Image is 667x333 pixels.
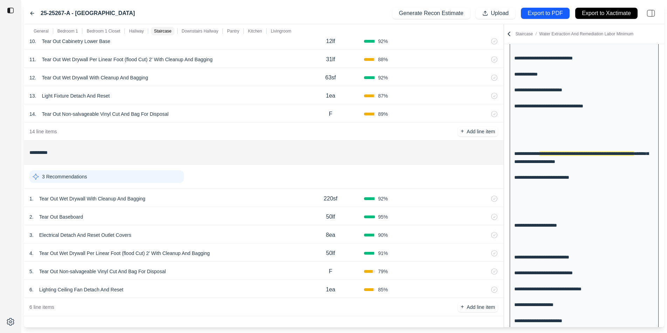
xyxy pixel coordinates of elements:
p: F [329,110,332,118]
p: 3 Recommendations [42,173,87,180]
img: right-panel.svg [643,6,659,21]
p: 12 . [29,74,36,81]
span: 87 % [378,92,388,99]
p: 63sf [325,73,336,82]
p: 3 . [29,232,34,239]
p: 50lf [326,213,335,221]
p: Tear Out Non-salvageable Vinyl Cut And Bag For Disposal [39,109,171,119]
p: Export to PDF [528,9,563,17]
span: 91 % [378,250,388,257]
p: Add line item [467,128,495,135]
p: Electrical Detach And Reset Outlet Covers [36,230,134,240]
p: 11 . [29,56,36,63]
p: Tear Out Cabinetry Lower Base [39,36,113,46]
p: Tear Out Wet Drywall With Cleanup And Bagging [39,73,151,83]
p: Generate Recon Estimate [399,9,463,17]
p: 50lf [326,249,335,257]
p: 4 . [29,250,34,257]
p: Lighting Ceiling Fan Detach And Reset [36,285,126,295]
p: Pantry [227,28,239,34]
p: General [34,28,49,34]
span: Water Extraction And Remediation Labor Minimum [539,31,633,36]
p: Staircase [154,28,171,34]
p: Add line item [467,304,495,311]
button: +Add line item [458,302,498,312]
p: Staircase [515,31,633,37]
p: Tear Out Wet Drywall Per Linear Foot (flood Cut) 2' With Cleanup And Bagging [39,55,215,64]
span: 90 % [378,232,388,239]
p: + [461,303,464,311]
span: 92 % [378,74,388,81]
p: Bedroom 1 [57,28,78,34]
p: 10 . [29,38,36,45]
p: 1 . [29,195,34,202]
span: 88 % [378,56,388,63]
span: 79 % [378,268,388,275]
span: 92 % [378,195,388,202]
button: Export to Xactimate [575,8,638,19]
label: 25-25267-A - [GEOGRAPHIC_DATA] [41,9,135,17]
p: 1ea [326,285,335,294]
p: 1ea [326,92,335,100]
p: 6 . [29,286,34,293]
p: Livingroom [271,28,291,34]
p: Export to Xactimate [582,9,631,17]
span: 89 % [378,111,388,118]
p: F [329,267,332,276]
span: 92 % [378,38,388,45]
button: Export to PDF [521,8,570,19]
p: 6 line items [29,304,54,311]
p: Upload [491,9,509,17]
span: 95 % [378,213,388,220]
p: Tear Out Baseboard [36,212,86,222]
img: toggle sidebar [7,7,14,14]
p: Light Fixture Detach And Reset [39,91,112,101]
p: Downstairs Hallway [182,28,219,34]
button: Upload [476,8,515,19]
p: 2 . [29,213,34,220]
p: 12lf [326,37,335,45]
p: Hallway [129,28,144,34]
p: 14 line items [29,128,57,135]
p: Tear Out Non-salvageable Vinyl Cut And Bag For Disposal [36,267,169,276]
p: 5 . [29,268,34,275]
p: Tear Out Wet Drywall With Cleanup And Bagging [36,194,148,204]
span: 85 % [378,286,388,293]
button: +Add line item [458,127,498,136]
p: 220sf [324,194,337,203]
p: 14 . [29,111,36,118]
p: Tear Out Wet Drywall Per Linear Foot (flood Cut) 2' With Cleanup And Bagging [36,248,213,258]
p: 8ea [326,231,335,239]
p: Kitchen [248,28,262,34]
p: 31lf [326,55,335,64]
p: 13 . [29,92,36,99]
p: Bedroom 1 Closet [87,28,120,34]
span: / [533,31,539,36]
button: Generate Recon Estimate [392,8,470,19]
p: + [461,127,464,135]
